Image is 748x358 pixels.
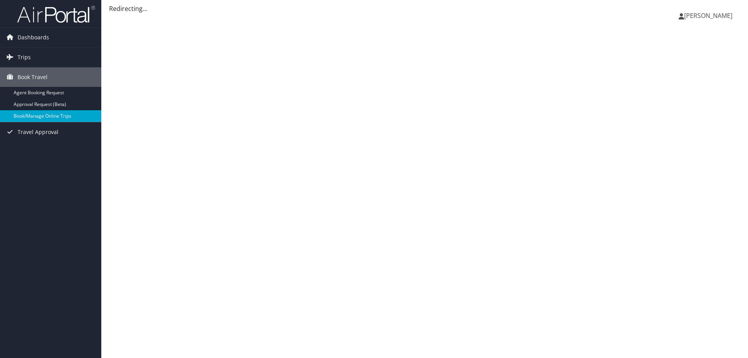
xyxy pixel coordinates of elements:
[679,4,740,27] a: [PERSON_NAME]
[18,28,49,47] span: Dashboards
[18,67,48,87] span: Book Travel
[109,4,740,13] div: Redirecting...
[18,48,31,67] span: Trips
[684,11,732,20] span: [PERSON_NAME]
[18,122,58,142] span: Travel Approval
[17,5,95,23] img: airportal-logo.png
